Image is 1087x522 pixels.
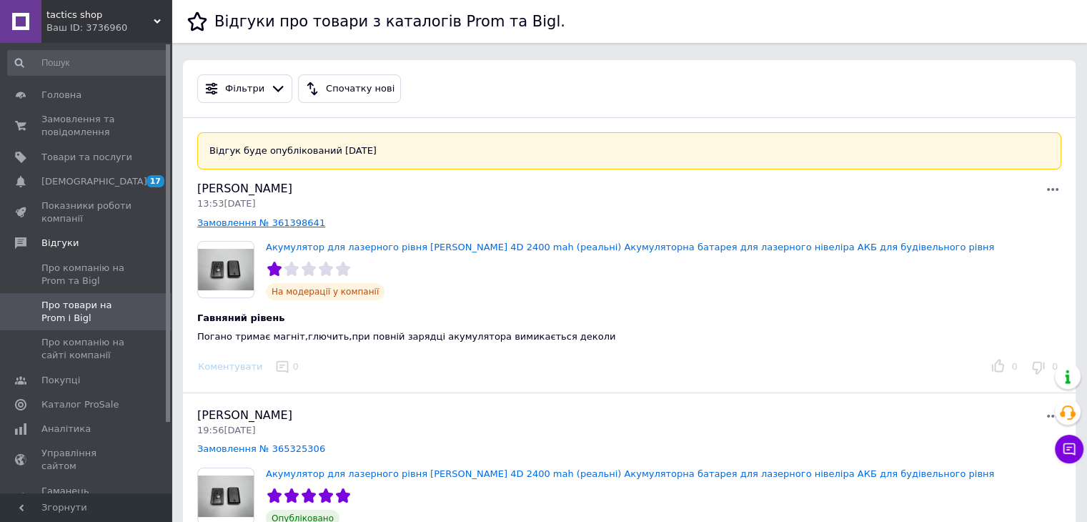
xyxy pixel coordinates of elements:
div: Фільтри [222,82,267,97]
span: Погано тримає магніт,глючить,при повній зарядці акумулятора вимикається деколи [197,331,615,342]
a: Замовлення № 361398641 [197,217,325,228]
span: 13:53[DATE] [197,198,255,209]
a: Акумулятор для лазерного рівня [PERSON_NAME] 4D 2400 mah (реальні) Акумуляторна батарея для лазер... [266,468,994,479]
span: 17 [147,175,164,187]
span: 19:56[DATE] [197,425,255,435]
div: Спочатку нові [323,82,397,97]
span: Про товари на Prom і Bigl [41,299,132,325]
span: Показники роботи компанії [41,200,132,225]
span: Каталог ProSale [41,398,119,411]
span: Гаманець компанії [41,485,132,511]
span: Аналітика [41,423,91,435]
span: [DEMOGRAPHIC_DATA] [41,175,147,188]
button: Чат з покупцем [1055,435,1083,463]
span: Товари та послуги [41,151,132,164]
button: Фільтри [197,74,292,103]
span: Головна [41,89,81,102]
a: Замовлення № 365325306 [197,443,325,454]
a: Акумулятор для лазерного рівня [PERSON_NAME] 4D 2400 mah (реальні) Акумуляторна батарея для лазер... [266,242,994,252]
span: tactics shop [46,9,154,21]
span: [PERSON_NAME] [197,182,292,195]
input: Пошук [7,50,169,76]
span: На модерації у компанії [266,283,384,300]
div: Ваш ID: 3736960 [46,21,172,34]
span: Про компанію на Prom та Bigl [41,262,132,287]
span: Управління сайтом [41,447,132,473]
span: [PERSON_NAME] [197,408,292,422]
div: Відгук буде опублікований [DATE] [197,132,1061,169]
span: Про компанію на сайті компанії [41,336,132,362]
img: Акумулятор для лазерного рівня Hilda 4D 2400 mah (реальні) Акумуляторна батарея для лазерного нів... [198,242,254,297]
span: Гавняний рівень [197,312,284,323]
span: Замовлення та повідомлення [41,113,132,139]
h1: Відгуки про товари з каталогів Prom та Bigl. [214,13,565,30]
span: Покупці [41,374,80,387]
span: Відгуки [41,237,79,250]
button: Спочатку нові [298,74,401,103]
